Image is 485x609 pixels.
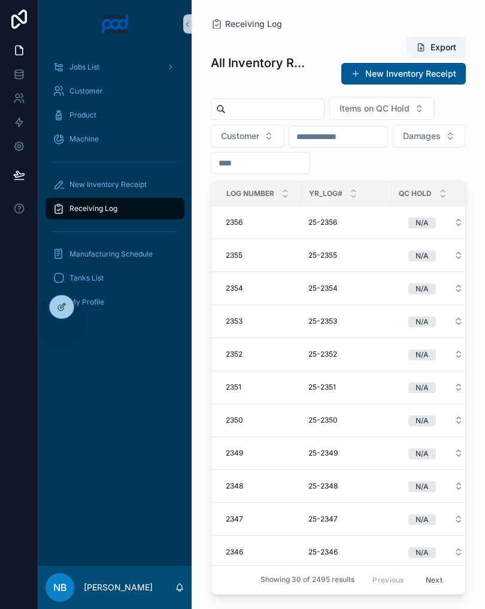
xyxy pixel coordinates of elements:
[398,442,474,465] a: Select Button
[399,189,432,198] span: QC Hold
[398,508,474,530] a: Select Button
[211,18,282,30] a: Receiving Log
[226,218,242,227] span: 2356
[226,448,243,458] span: 2349
[398,244,474,267] a: Select Button
[398,475,474,498] a: Select Button
[53,580,67,595] span: NB
[226,481,294,491] a: 2348
[329,97,434,120] button: Select Button
[69,62,99,72] span: Jobs List
[226,514,294,524] a: 2347
[308,514,338,524] span: 25-2347
[398,310,474,333] a: Select Button
[308,316,337,326] span: 25-2353
[46,267,184,289] a: Tanks List
[416,382,429,393] div: N/A
[308,514,384,524] a: 25-2347
[399,409,473,431] button: Select Button
[69,180,147,189] span: New Inventory Receipt
[308,382,384,392] a: 25-2351
[69,204,117,213] span: Receiving Log
[69,249,153,259] span: Manufacturing Schedule
[226,514,243,524] span: 2347
[221,130,259,142] span: Customer
[226,415,243,425] span: 2350
[308,251,337,260] span: 25-2355
[308,415,384,425] a: 25-2350
[398,376,474,399] a: Select Button
[399,278,473,299] button: Select Button
[398,409,474,432] a: Select Button
[308,284,338,293] span: 25-2354
[399,376,473,398] button: Select Button
[308,448,338,458] span: 25-2349
[416,218,429,228] div: N/A
[211,125,284,147] button: Select Button
[226,251,294,260] a: 2355
[308,349,384,359] a: 25-2352
[399,475,473,497] button: Select Button
[226,218,294,227] a: 2356
[226,284,294,293] a: 2354
[399,343,473,365] button: Select Button
[226,448,294,458] a: 2349
[398,343,474,366] a: Select Button
[226,415,294,425] a: 2350
[69,273,104,283] span: Tanks List
[211,55,309,71] h1: All Inventory Receipts
[260,575,354,585] span: Showing 30 of 2495 results
[308,218,337,227] span: 25-2356
[403,130,441,142] span: Damages
[225,18,282,30] span: Receiving Log
[226,547,243,557] span: 2346
[308,415,338,425] span: 25-2350
[69,297,104,307] span: My Profile
[226,284,243,293] span: 2354
[308,349,337,359] span: 25-2352
[46,56,184,78] a: Jobs List
[46,128,184,150] a: Machine
[46,198,184,219] a: Receiving Log
[46,174,184,195] a: New Inventory Receipt
[226,382,241,392] span: 2351
[339,102,410,114] span: Items on QC Hold
[398,541,474,563] a: Select Button
[308,316,384,326] a: 25-2353
[46,291,184,313] a: My Profile
[398,211,474,234] a: Select Button
[398,277,474,300] a: Select Button
[308,448,384,458] a: 25-2349
[309,189,342,198] span: YR_LOG#
[308,547,384,557] a: 25-2346
[399,442,473,464] button: Select Button
[416,349,429,360] div: N/A
[69,134,99,144] span: Machine
[308,481,338,491] span: 25-2348
[399,310,473,332] button: Select Button
[308,481,384,491] a: 25-2348
[46,104,184,126] a: Product
[416,415,429,426] div: N/A
[226,251,242,260] span: 2355
[101,14,129,34] img: App logo
[417,571,451,589] button: Next
[308,382,336,392] span: 25-2351
[69,86,103,96] span: Customer
[399,245,473,266] button: Select Button
[416,251,429,261] div: N/A
[416,316,429,327] div: N/A
[226,316,242,326] span: 2353
[46,243,184,265] a: Manufacturing Schedule
[69,110,96,120] span: Product
[308,218,384,227] a: 25-2356
[226,547,294,557] a: 2346
[308,284,384,293] a: 25-2354
[341,63,466,85] button: New Inventory Receipt
[226,481,243,491] span: 2348
[416,514,429,525] div: N/A
[226,349,242,359] span: 2352
[226,349,294,359] a: 2352
[84,581,153,593] p: [PERSON_NAME]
